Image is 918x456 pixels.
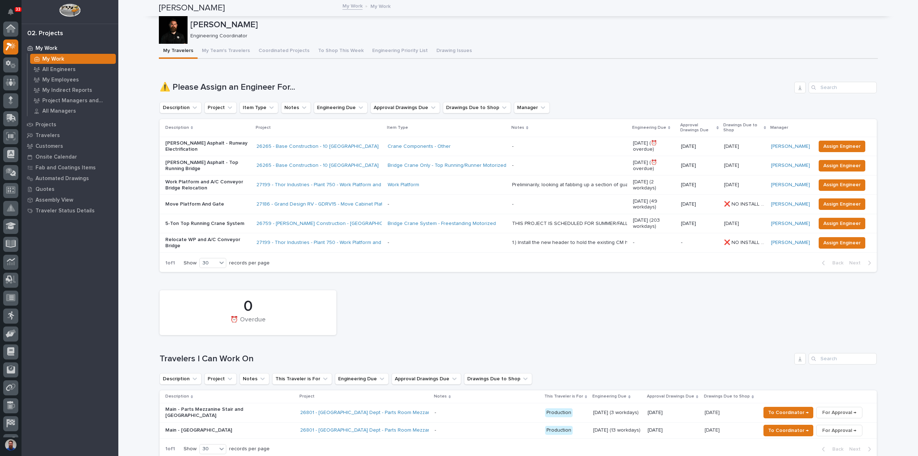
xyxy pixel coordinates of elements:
[165,221,251,227] p: 5-Ton Top Running Crane System
[200,445,217,453] div: 30
[165,392,189,400] p: Description
[42,66,76,73] p: All Engineers
[816,446,846,452] button: Back
[28,54,118,64] a: My Work
[160,373,202,385] button: Description
[681,182,718,188] p: [DATE]
[299,392,314,400] p: Project
[160,137,877,156] tr: [PERSON_NAME] Asphalt - Runway Electrification26265 - Base Construction - 10 [GEOGRAPHIC_DATA] Cr...
[240,373,269,385] button: Notes
[27,30,63,38] div: 02. Projects
[160,102,202,113] button: Description
[160,254,181,272] p: 1 of 1
[388,201,506,207] p: -
[392,373,461,385] button: Approval Drawings Due
[28,106,118,116] a: All Managers
[593,427,642,433] p: [DATE] (13 workdays)
[165,201,251,207] p: Move Platform And Gate
[159,44,198,59] button: My Travelers
[59,4,80,17] img: Workspace Logo
[771,221,810,227] a: [PERSON_NAME]
[822,408,856,417] span: For Approval →
[172,316,324,331] div: ⏰ Overdue
[724,200,767,207] p: ❌ NO INSTALL DATE!
[256,163,379,169] a: 26265 - Base Construction - 10 [GEOGRAPHIC_DATA]
[681,163,718,169] p: [DATE]
[160,354,791,364] h1: Travelers I Can Work On
[36,45,57,52] p: My Work
[204,373,237,385] button: Project
[771,240,810,246] a: [PERSON_NAME]
[771,201,810,207] a: [PERSON_NAME]
[443,102,511,113] button: Drawings Due to Shop
[771,182,810,188] a: [PERSON_NAME]
[545,426,573,435] div: Production
[184,260,197,266] p: Show
[42,56,64,62] p: My Work
[849,260,865,266] span: Next
[681,240,718,246] p: -
[172,297,324,315] div: 0
[387,124,408,132] p: Item Type
[36,122,56,128] p: Projects
[160,156,877,175] tr: [PERSON_NAME] Asphalt - Top Running Bridge26265 - Base Construction - 10 [GEOGRAPHIC_DATA] Bridge...
[768,426,809,435] span: To Coordinator →
[648,410,699,416] p: [DATE]
[200,259,217,267] div: 30
[165,406,291,419] p: Main - Parts Mezzanine Stair and [GEOGRAPHIC_DATA]
[724,238,767,246] p: ❌ NO INSTALL DATE!
[42,77,79,83] p: My Employees
[22,119,118,130] a: Projects
[3,437,18,452] button: users-avatar
[512,182,627,188] div: Preliminarily, looking at fabbing up a section of guard rail and tubes for onsite to use after th...
[204,102,237,113] button: Project
[28,95,118,105] a: Project Managers and Engineers
[36,143,63,150] p: Customers
[22,130,118,141] a: Travelers
[633,240,675,246] p: -
[823,161,861,170] span: Assign Engineer
[632,124,666,132] p: Engineering Due
[22,162,118,173] a: Fab and Coatings Items
[647,392,694,400] p: Approval Drawings Due
[435,427,436,433] div: -
[724,219,740,227] p: [DATE]
[160,403,877,422] tr: Main - Parts Mezzanine Stair and [GEOGRAPHIC_DATA]26801 - [GEOGRAPHIC_DATA] Dept - Parts Room Mez...
[388,240,506,246] p: -
[42,98,113,104] p: Project Managers and Engineers
[42,108,76,114] p: All Managers
[256,201,393,207] a: 27186 - Grand Design RV - GDRV15 - Move Cabinet Platform
[680,121,715,135] p: Approval Drawings Due
[36,208,95,214] p: Traveler Status Details
[724,142,740,150] p: [DATE]
[763,407,813,418] button: To Coordinator →
[165,124,189,132] p: Description
[388,144,451,150] a: Crane Components - Other
[36,186,55,193] p: Quotes
[724,180,740,188] p: [DATE]
[370,2,391,10] p: My Work
[771,163,810,169] a: [PERSON_NAME]
[22,194,118,205] a: Assembly View
[512,201,514,207] div: -
[9,9,18,20] div: Notifications33
[36,154,77,160] p: Onsite Calendar
[633,140,675,152] p: [DATE] (⏰ overdue)
[165,427,291,433] p: Main - [GEOGRAPHIC_DATA]
[254,44,314,59] button: Coordinated Projects
[256,182,441,188] a: 27199 - Thor Industries - Plant 750 - Work Platform and A/C Conveyor Relocation
[190,33,872,39] p: Engineering Coordinator
[768,408,809,417] span: To Coordinator →
[512,221,627,227] div: THIS PROJECT IS SCHEDULED FOR SUMMER/FALL OF 2026
[633,217,675,230] p: [DATE] (203 workdays)
[36,165,96,171] p: Fab and Coatings Items
[770,124,788,132] p: Manager
[165,237,251,249] p: Relocate WP and A/C Conveyor Bridge
[704,392,750,400] p: Drawings Due to Shop
[165,160,251,172] p: [PERSON_NAME] Asphalt - Top Running Bridge
[633,179,675,191] p: [DATE] (2 workdays)
[300,410,485,416] a: 26801 - [GEOGRAPHIC_DATA] Dept - Parts Room Mezzanine and Stairs with Gate
[823,219,861,228] span: Assign Engineer
[819,198,865,210] button: Assign Engineer
[36,197,73,203] p: Assembly View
